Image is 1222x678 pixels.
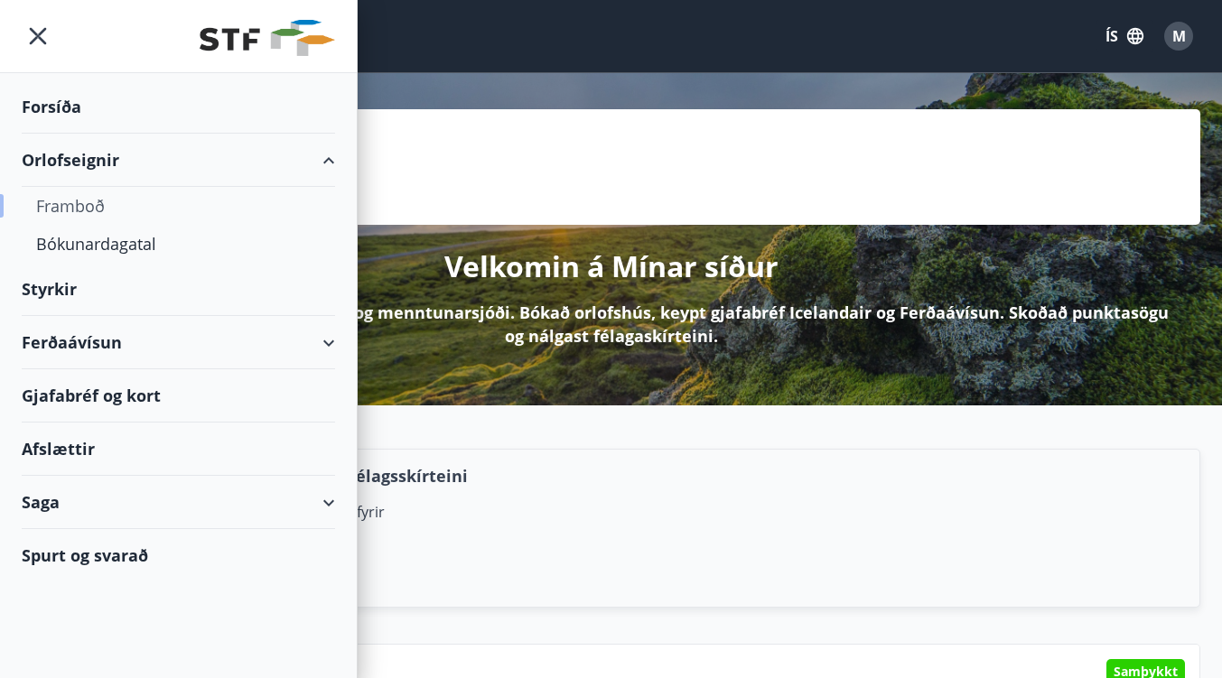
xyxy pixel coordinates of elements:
[51,301,1171,348] p: Hér getur þú sótt um styrki í sjúkra- og menntunarsjóði. Bókað orlofshús, keypt gjafabréf Iceland...
[22,80,335,134] div: Forsíða
[200,20,335,56] img: union_logo
[22,263,335,316] div: Styrkir
[36,187,321,225] div: Framboð
[1096,20,1153,52] button: ÍS
[1157,14,1200,58] button: M
[22,316,335,369] div: Ferðaávísun
[22,134,335,187] div: Orlofseignir
[444,246,779,286] p: Velkomin á Mínar síður
[22,476,335,529] div: Saga
[1172,26,1186,46] span: M
[36,225,321,263] div: Bókunardagatal
[22,423,335,476] div: Afslættir
[22,20,54,52] button: menu
[22,529,335,581] div: Spurt og svarað
[22,369,335,423] div: Gjafabréf og kort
